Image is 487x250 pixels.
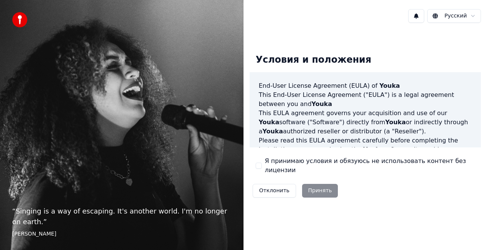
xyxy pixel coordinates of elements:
[363,146,384,153] span: Youka
[312,100,332,108] span: Youka
[259,90,472,109] p: This End-User License Agreement ("EULA") is a legal agreement between you and
[379,82,400,89] span: Youka
[12,12,27,27] img: youka
[259,81,472,90] h3: End-User License Agreement (EULA) of
[259,136,472,172] p: Please read this EULA agreement carefully before completing the installation process and using th...
[12,206,231,227] p: “ Singing is a way of escaping. It's another world. I'm no longer on earth. ”
[259,109,472,136] p: This EULA agreement governs your acquisition and use of our software ("Software") directly from o...
[385,119,406,126] span: Youka
[253,184,296,198] button: Отклонить
[12,230,231,238] footer: [PERSON_NAME]
[250,48,377,72] div: Условия и положения
[263,128,283,135] span: Youka
[265,157,475,175] label: Я принимаю условия и обязуюсь не использовать контент без лицензии
[259,119,279,126] span: Youka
